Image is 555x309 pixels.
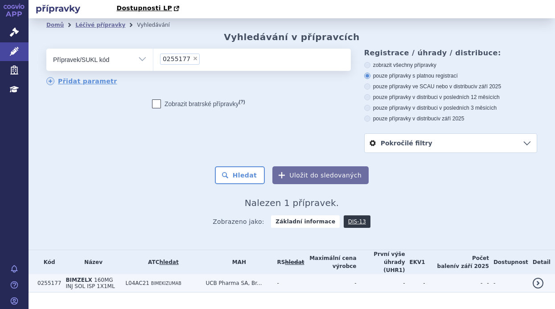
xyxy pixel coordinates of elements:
label: pouze přípravky ve SCAU nebo v distribuci [364,83,537,90]
a: vyhledávání neobsahuje žádnou platnou referenční skupinu [285,259,304,265]
th: RS [272,250,304,274]
span: Zobrazeno jako: [213,215,264,228]
abbr: (?) [238,99,245,105]
td: - [356,274,405,293]
th: MAH [201,250,272,274]
a: hledat [159,259,178,265]
label: zobrazit všechny přípravky [364,62,537,69]
label: pouze přípravky v distribuci v posledních 12 měsících [364,94,537,101]
td: - [405,274,425,293]
th: Kód [33,250,61,274]
span: v září 2025 [438,115,464,122]
span: 0255177 [163,56,190,62]
span: BIMZELX [66,277,92,283]
a: Léčivé přípravky [75,22,125,28]
th: Název [61,250,121,274]
td: - [482,274,489,293]
a: Pokročilé filtry [365,134,537,152]
a: detail [533,278,543,288]
label: Zobrazit bratrské přípravky [152,99,245,108]
span: Dostupnosti LP [116,4,172,12]
li: Vyhledávání [137,18,181,32]
td: - [304,274,357,293]
span: × [193,56,198,61]
th: První výše úhrady (UHR1) [356,250,405,274]
span: BIMEKIZUMAB [151,281,181,286]
a: Domů [46,22,64,28]
td: - [272,274,304,293]
strong: Základní informace [271,215,340,228]
label: pouze přípravky v distribuci [364,115,537,122]
del: hledat [285,259,304,265]
span: v září 2025 [456,263,489,269]
th: Dostupnost [489,250,528,274]
td: - [425,274,483,293]
span: v září 2025 [475,83,501,90]
input: 0255177 [202,53,207,64]
h3: Registrace / úhrady / distribuce: [364,49,537,57]
span: Nalezen 1 přípravek. [245,198,339,208]
a: Dostupnosti LP [114,2,184,15]
td: UCB Pharma SA, Br... [201,274,272,293]
a: Přidat parametr [46,77,117,85]
th: Počet balení [425,250,489,274]
th: EKV1 [405,250,425,274]
button: Uložit do sledovaných [272,166,369,184]
th: ATC [121,250,201,274]
th: Maximální cena výrobce [304,250,357,274]
th: Detail [528,250,555,274]
label: pouze přípravky s platnou registrací [364,72,537,79]
span: 160MG INJ SOL ISP 1X1ML [66,277,115,289]
a: DIS-13 [344,215,370,228]
label: pouze přípravky v distribuci v posledních 3 měsících [364,104,537,111]
td: - [489,274,528,293]
td: 0255177 [33,274,61,293]
button: Hledat [215,166,265,184]
h2: Vyhledávání v přípravcích [224,32,360,42]
span: L04AC21 [125,280,149,286]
